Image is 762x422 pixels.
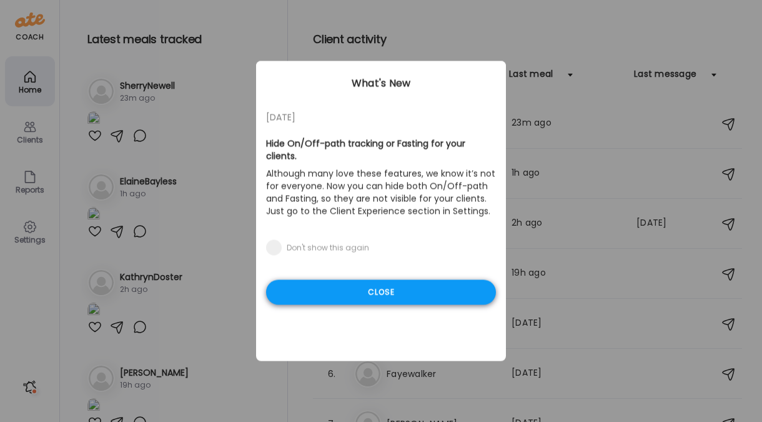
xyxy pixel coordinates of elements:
[266,165,496,220] p: Although many love these features, we know it’s not for everyone. Now you can hide both On/Off-pa...
[266,110,496,125] div: [DATE]
[266,138,465,163] b: Hide On/Off-path tracking or Fasting for your clients.
[287,243,369,253] div: Don't show this again
[266,280,496,305] div: Close
[256,76,506,91] div: What's New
